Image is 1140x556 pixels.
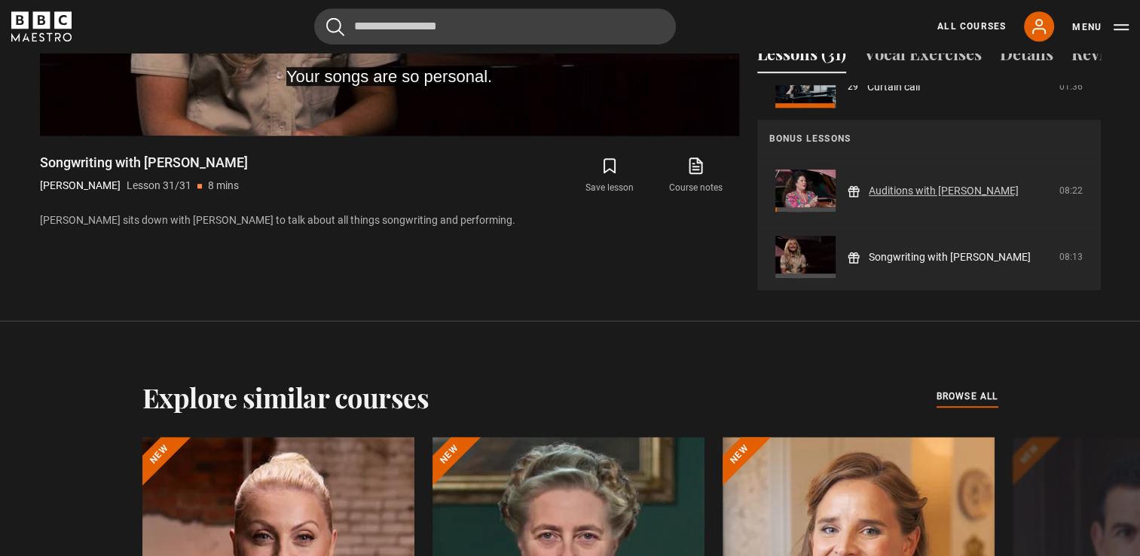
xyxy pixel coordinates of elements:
a: Course notes [653,154,738,197]
p: [PERSON_NAME] sits down with [PERSON_NAME] to talk about all things songwriting and performing. [40,212,739,228]
h2: Explore similar courses [142,381,429,413]
p: 8 mins [208,178,239,194]
button: Submit the search query [326,17,344,36]
span: browse all [937,389,998,404]
p: Lesson 31/31 [127,178,191,194]
p: [PERSON_NAME] [40,178,121,194]
button: Vocal Exercises [864,41,982,73]
a: All Courses [937,20,1006,33]
a: Auditions with [PERSON_NAME] [869,183,1019,199]
button: Lessons (31) [757,41,846,73]
p: Bonus lessons [769,132,1089,145]
button: Save lesson [567,154,653,197]
input: Search [314,8,676,44]
svg: BBC Maestro [11,11,72,41]
a: Songwriting with [PERSON_NAME] [869,249,1031,265]
h1: Songwriting with [PERSON_NAME] [40,154,248,172]
button: Details [1000,41,1053,73]
a: browse all [937,389,998,405]
a: Curtain call [867,79,920,95]
button: Toggle navigation [1072,20,1129,35]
